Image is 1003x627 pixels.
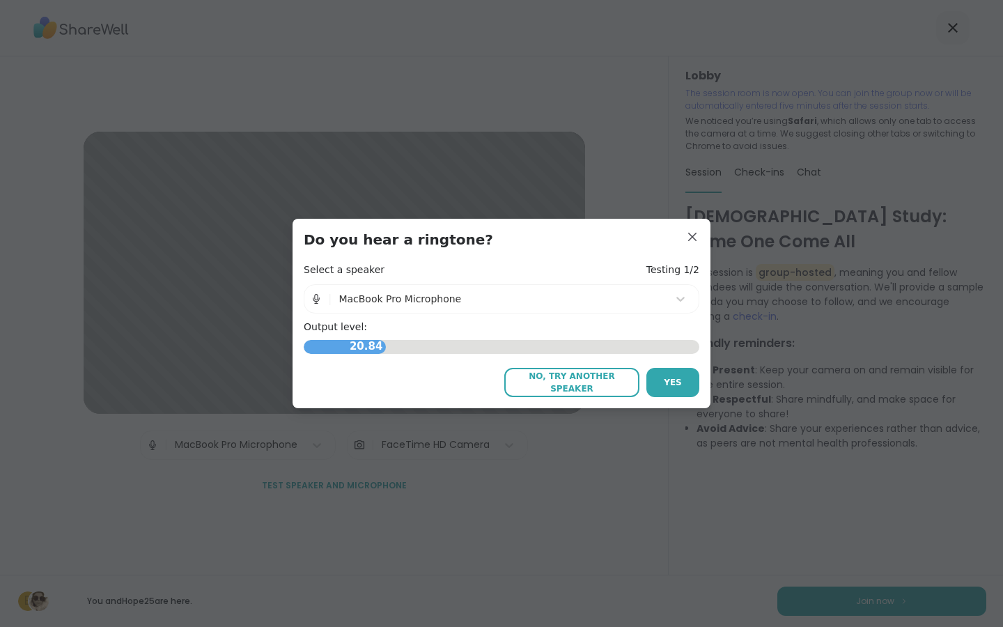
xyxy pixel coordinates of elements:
[328,285,332,313] span: |
[504,368,639,397] button: No, try another speaker
[664,376,682,389] span: Yes
[304,320,699,334] h4: Output level:
[346,335,386,358] span: 20.84
[511,370,632,395] span: No, try another speaker
[310,285,322,313] img: Microphone
[646,263,699,277] h4: Testing 1/2
[304,263,384,277] h4: Select a speaker
[646,368,699,397] button: Yes
[304,230,699,249] h3: Do you hear a ringtone?
[339,292,661,307] div: MacBook Pro Microphone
